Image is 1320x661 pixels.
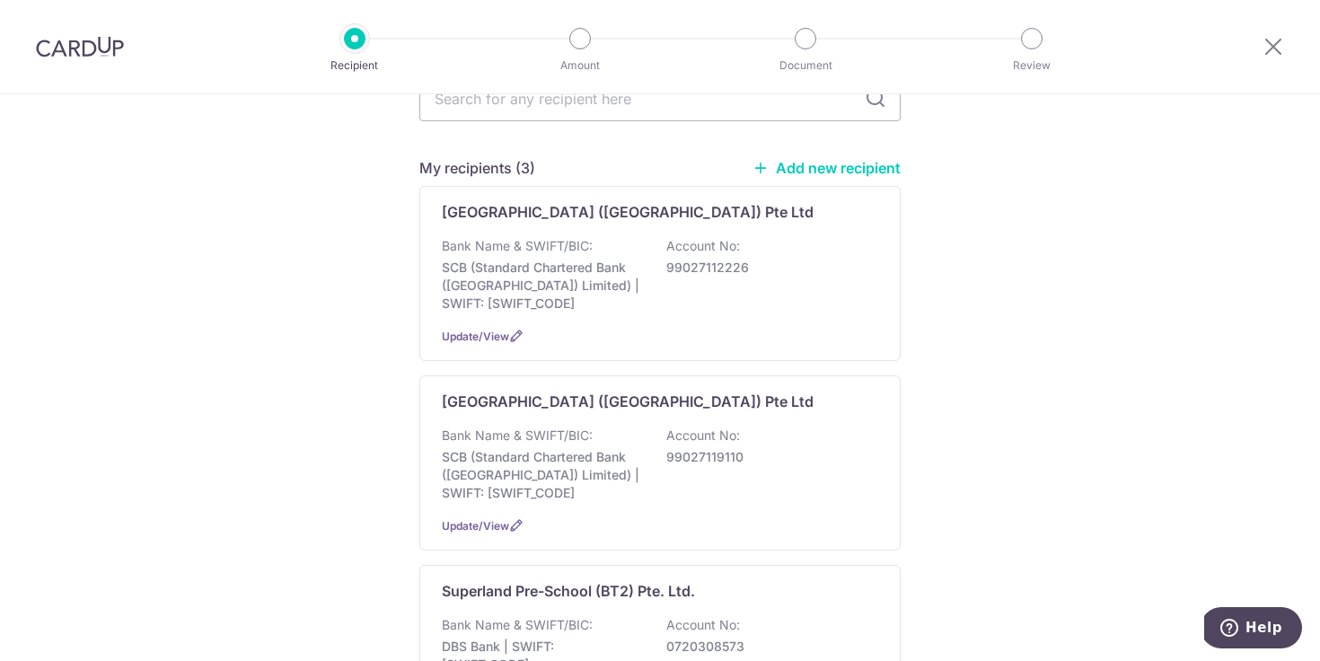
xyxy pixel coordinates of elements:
p: [GEOGRAPHIC_DATA] ([GEOGRAPHIC_DATA]) Pte Ltd [442,201,814,223]
p: SCB (Standard Chartered Bank ([GEOGRAPHIC_DATA]) Limited) | SWIFT: [SWIFT_CODE] [442,259,643,313]
p: Account No: [666,237,740,255]
p: Bank Name & SWIFT/BIC: [442,237,593,255]
img: CardUp [36,36,124,57]
a: Add new recipient [752,159,901,177]
p: Account No: [666,616,740,634]
p: Document [739,57,872,75]
p: Bank Name & SWIFT/BIC: [442,616,593,634]
a: Update/View [442,330,509,343]
a: Update/View [442,519,509,533]
input: Search for any recipient here [419,76,901,121]
p: [GEOGRAPHIC_DATA] ([GEOGRAPHIC_DATA]) Pte Ltd [442,391,814,412]
p: Account No: [666,427,740,445]
p: SCB (Standard Chartered Bank ([GEOGRAPHIC_DATA]) Limited) | SWIFT: [SWIFT_CODE] [442,448,643,502]
h5: My recipients (3) [419,157,535,179]
p: 99027112226 [666,259,867,277]
iframe: Opens a widget where you can find more information [1204,607,1302,652]
p: 0720308573 [666,638,867,656]
p: Amount [514,57,647,75]
p: Review [965,57,1098,75]
p: Recipient [288,57,421,75]
p: 99027119110 [666,448,867,466]
p: Superland Pre-School (BT2) Pte. Ltd. [442,580,695,602]
p: Bank Name & SWIFT/BIC: [442,427,593,445]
